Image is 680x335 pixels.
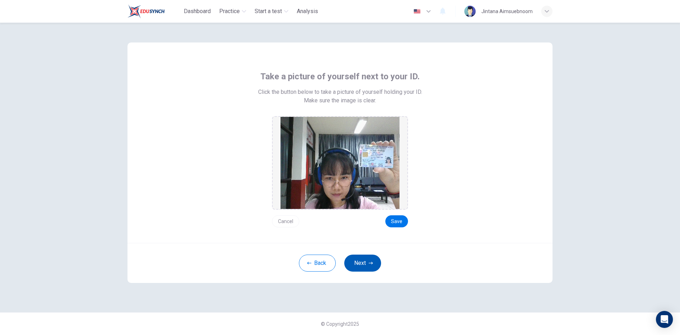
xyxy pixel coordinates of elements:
span: Dashboard [184,7,211,16]
span: Start a test [255,7,282,16]
button: Practice [216,5,249,18]
span: Practice [219,7,240,16]
button: Analysis [294,5,321,18]
span: Make sure the image is clear. [304,96,376,105]
button: Save [385,215,408,227]
button: Cancel [272,215,299,227]
img: preview screemshot [280,117,399,209]
img: Train Test logo [127,4,165,18]
div: Open Intercom Messenger [656,311,673,328]
img: Profile picture [464,6,476,17]
img: en [413,9,421,14]
button: Next [344,255,381,272]
button: Dashboard [181,5,214,18]
span: Click the button below to take a picture of yourself holding your ID. [258,88,422,96]
div: Jintana Aimsuebnoom [481,7,533,16]
span: © Copyright 2025 [321,321,359,327]
button: Back [299,255,336,272]
span: Analysis [297,7,318,16]
button: Start a test [252,5,291,18]
span: Take a picture of yourself next to your ID. [260,71,420,82]
a: Train Test logo [127,4,181,18]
